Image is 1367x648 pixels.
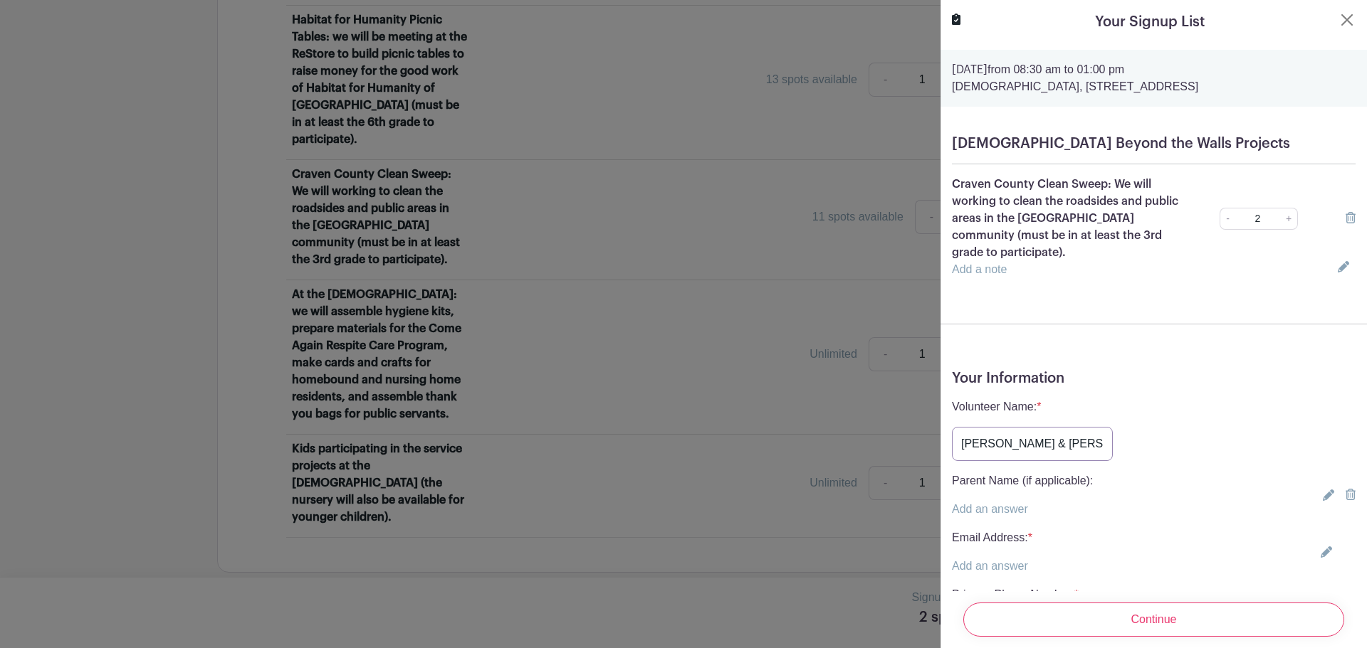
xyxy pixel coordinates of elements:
[952,560,1028,572] a: Add an answer
[952,529,1032,546] p: Email Address:
[952,176,1180,261] p: Craven County Clean Sweep: We will working to clean the roadsides and public areas in the [GEOGRA...
[1220,208,1235,230] a: -
[952,586,1079,603] p: Primary Phone Number:
[1339,11,1356,28] button: Close
[952,503,1028,515] a: Add an answer
[1095,11,1205,33] h5: Your Signup List
[1280,208,1298,230] a: +
[952,135,1356,152] h5: [DEMOGRAPHIC_DATA] Beyond the Walls Projects
[952,61,1356,78] p: from 08:30 am to 01:00 pm
[952,398,1113,415] p: Volunteer Name:
[963,602,1344,637] input: Continue
[952,78,1356,95] p: [DEMOGRAPHIC_DATA], [STREET_ADDRESS]
[952,427,1113,461] input: Type your answer
[952,370,1356,387] h5: Your Information
[952,472,1093,489] p: Parent Name (if applicable):
[952,263,1007,275] a: Add a note
[952,64,988,75] strong: [DATE]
